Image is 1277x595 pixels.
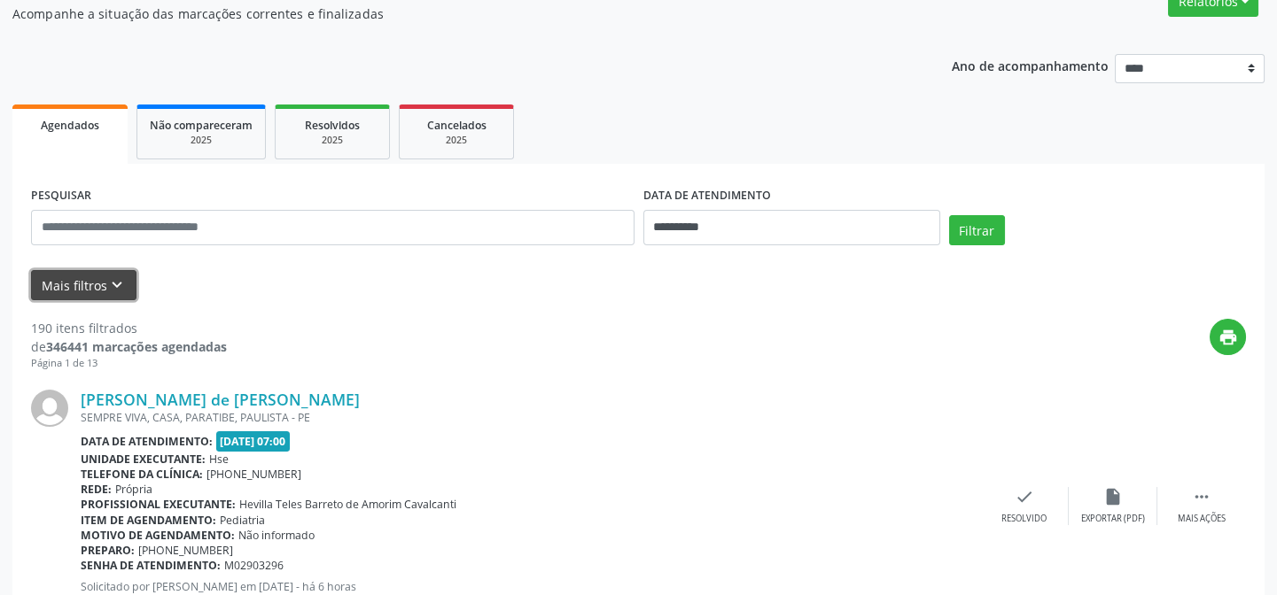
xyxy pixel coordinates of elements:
[81,390,360,409] a: [PERSON_NAME] de [PERSON_NAME]
[81,497,236,512] b: Profissional executante:
[81,482,112,497] b: Rede:
[41,118,99,133] span: Agendados
[107,275,127,295] i: keyboard_arrow_down
[31,390,68,427] img: img
[31,182,91,210] label: PESQUISAR
[305,118,360,133] span: Resolvidos
[239,497,456,512] span: Hevilla Teles Barreto de Amorim Cavalcanti
[150,134,253,147] div: 2025
[238,528,315,543] span: Não informado
[31,356,227,371] div: Página 1 de 13
[115,482,152,497] span: Própria
[81,543,135,558] b: Preparo:
[209,452,229,467] span: Hse
[1178,513,1226,525] div: Mais ações
[288,134,377,147] div: 2025
[81,434,213,449] b: Data de atendimento:
[952,54,1109,76] p: Ano de acompanhamento
[31,337,227,356] div: de
[224,558,284,573] span: M02903296
[949,215,1005,245] button: Filtrar
[81,467,203,482] b: Telefone da clínica:
[150,118,253,133] span: Não compareceram
[1103,487,1123,506] i: insert_drive_file
[1015,487,1034,506] i: check
[12,4,889,23] p: Acompanhe a situação das marcações correntes e finalizadas
[31,270,136,301] button: Mais filtroskeyboard_arrow_down
[427,118,487,133] span: Cancelados
[46,338,227,355] strong: 346441 marcações agendadas
[1219,328,1238,347] i: print
[81,528,235,543] b: Motivo de agendamento:
[81,513,216,528] b: Item de agendamento:
[1081,513,1145,525] div: Exportar (PDF)
[216,431,291,452] span: [DATE] 07:00
[81,452,206,467] b: Unidade executante:
[81,410,980,425] div: SEMPRE VIVA, CASA, PARATIBE, PAULISTA - PE
[206,467,301,482] span: [PHONE_NUMBER]
[31,319,227,337] div: 190 itens filtrados
[81,558,221,573] b: Senha de atendimento:
[138,543,233,558] span: [PHONE_NUMBER]
[412,134,501,147] div: 2025
[643,182,771,210] label: DATA DE ATENDIMENTO
[220,513,265,528] span: Pediatria
[1192,487,1211,506] i: 
[1210,319,1246,355] button: print
[1001,513,1047,525] div: Resolvido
